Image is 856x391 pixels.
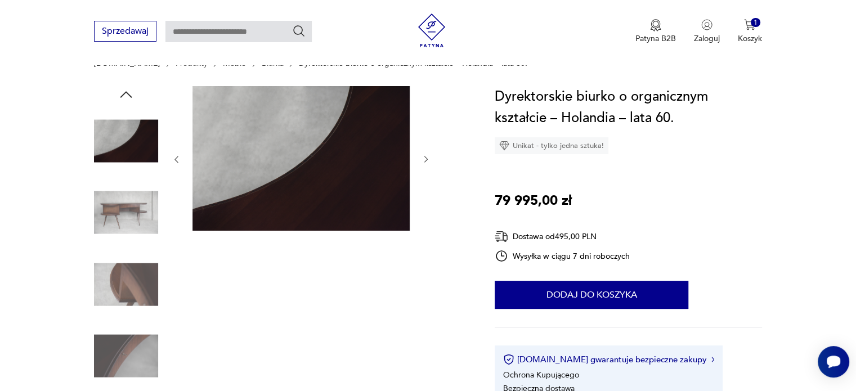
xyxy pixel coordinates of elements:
div: 1 [751,18,760,28]
button: Sprzedawaj [94,21,156,42]
div: Dostawa od 495,00 PLN [495,230,630,244]
h1: Dyrektorskie biurko o organicznym kształcie – Holandia – lata 60. [495,86,762,129]
p: 79 995,00 zł [495,190,572,212]
img: Zdjęcie produktu Dyrektorskie biurko o organicznym kształcie – Holandia – lata 60. [94,252,158,316]
a: Meble [223,59,246,68]
div: Wysyłka w ciągu 7 dni roboczych [495,249,630,263]
a: Sprzedawaj [94,28,156,36]
button: Szukaj [292,24,306,38]
img: Ikonka użytkownika [701,19,712,30]
div: Unikat - tylko jedna sztuka! [495,137,608,154]
img: Ikona certyfikatu [503,354,514,365]
img: Zdjęcie produktu Dyrektorskie biurko o organicznym kształcie – Holandia – lata 60. [94,181,158,245]
img: Zdjęcie produktu Dyrektorskie biurko o organicznym kształcie – Holandia – lata 60. [94,109,158,173]
button: Dodaj do koszyka [495,281,688,309]
button: Patyna B2B [635,19,676,44]
p: Dyrektorskie biurko o organicznym kształcie – Holandia – lata 60. [299,59,527,68]
img: Zdjęcie produktu Dyrektorskie biurko o organicznym kształcie – Holandia – lata 60. [94,324,158,388]
a: Produkty [176,59,208,68]
img: Patyna - sklep z meblami i dekoracjami vintage [415,14,449,47]
button: Zaloguj [694,19,720,44]
img: Ikona diamentu [499,141,509,151]
a: [DOMAIN_NAME] [94,59,160,68]
button: 1Koszyk [738,19,762,44]
button: [DOMAIN_NAME] gwarantuje bezpieczne zakupy [503,354,714,365]
a: Ikona medaluPatyna B2B [635,19,676,44]
p: Koszyk [738,33,762,44]
p: Zaloguj [694,33,720,44]
img: Ikona medalu [650,19,661,32]
img: Ikona strzałki w prawo [711,357,715,362]
img: Ikona dostawy [495,230,508,244]
li: Ochrona Kupującego [503,370,579,380]
a: Biurka [262,59,284,68]
p: Patyna B2B [635,33,676,44]
img: Zdjęcie produktu Dyrektorskie biurko o organicznym kształcie – Holandia – lata 60. [192,86,410,231]
img: Ikona koszyka [744,19,755,30]
iframe: Smartsupp widget button [818,346,849,377]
